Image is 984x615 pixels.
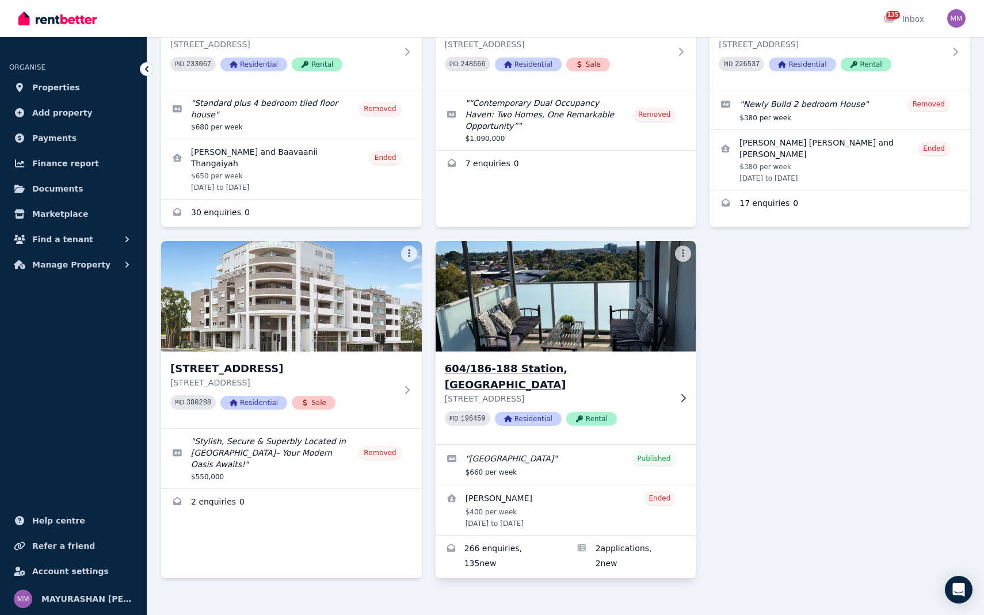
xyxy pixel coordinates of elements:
[495,412,562,426] span: Residential
[41,592,133,606] span: MAYURASHAN [PERSON_NAME]
[292,396,335,410] span: Sale
[436,536,566,578] a: Enquiries for 604/186-188 Station, Wentworthville
[9,534,138,557] a: Refer a friend
[170,361,396,377] h3: [STREET_ADDRESS]
[449,61,459,67] small: PID
[461,60,486,68] code: 248666
[32,207,88,221] span: Marketplace
[710,130,970,190] a: View details for Anura Colompura Dewage and Shyamali EdINADURA
[220,396,287,410] span: Residential
[32,81,80,94] span: Properties
[723,61,733,67] small: PID
[461,415,486,423] code: 196459
[9,203,138,226] a: Marketplace
[161,241,422,352] img: 604/186-188 Station St, Wentworthville
[436,151,696,178] a: Enquiries for 1 Targa Avenue, Dubbo
[161,90,422,139] a: Edit listing: Standard plus 4 bedroom tiled floor house
[32,258,110,272] span: Manage Property
[32,514,85,528] span: Help centre
[445,39,671,50] p: [STREET_ADDRESS]
[566,412,617,426] span: Rental
[14,590,32,608] img: MAYURASHAN MYLVAGANAM
[9,101,138,124] a: Add property
[18,10,97,27] img: RentBetter
[9,152,138,175] a: Finance report
[566,536,696,578] a: Applications for 604/186-188 Station, Wentworthville
[161,429,422,488] a: Edit listing: Stylish, Secure & Superbly Located in Wentworthville– Your Modern Oasis Awaits!
[220,58,287,71] span: Residential
[449,415,459,422] small: PID
[436,484,696,535] a: View details for Rajendiran Ramaiya
[9,76,138,99] a: Properties
[186,60,211,68] code: 233067
[32,232,93,246] span: Find a tenant
[841,58,891,71] span: Rental
[175,61,184,67] small: PID
[429,238,702,354] img: 604/186-188 Station, Wentworthville
[186,399,211,407] code: 380288
[292,58,342,71] span: Rental
[945,576,972,603] div: Open Intercom Messenger
[32,539,95,553] span: Refer a friend
[9,560,138,583] a: Account settings
[436,90,696,150] a: Edit listing: “Contemporary Dual Occupancy Haven: Two Homes, One Remarkable Opportunity”
[32,131,77,145] span: Payments
[566,58,610,71] span: Sale
[9,63,45,71] span: ORGANISE
[445,361,671,393] h3: 604/186-188 Station, [GEOGRAPHIC_DATA]
[675,246,691,262] button: More options
[9,177,138,200] a: Documents
[445,393,671,404] p: [STREET_ADDRESS]
[175,399,184,406] small: PID
[886,11,900,19] span: 135
[495,58,562,71] span: Residential
[170,377,396,388] p: [STREET_ADDRESS]
[401,246,417,262] button: More options
[9,228,138,251] button: Find a tenant
[32,564,109,578] span: Account settings
[32,156,99,170] span: Finance report
[436,445,696,484] a: Edit listing: Wentworthville Apartment
[735,60,760,68] code: 226537
[710,190,970,218] a: Enquiries for 9 Capstan Drive, Dubbo
[9,253,138,276] button: Manage Property
[9,127,138,150] a: Payments
[710,90,970,129] a: Edit listing: Newly Build 2 bedroom House
[161,241,422,428] a: 604/186-188 Station St, Wentworthville[STREET_ADDRESS][STREET_ADDRESS]PID 380288ResidentialSale
[161,200,422,227] a: Enquiries for 1 Targa Avenue, Dubbo
[769,58,836,71] span: Residential
[436,241,696,444] a: 604/186-188 Station, Wentworthville604/186-188 Station, [GEOGRAPHIC_DATA][STREET_ADDRESS]PID 1964...
[947,9,966,28] img: MAYURASHAN MYLVAGANAM
[161,139,422,199] a: View details for Dr.Logan Jeyaindran and Baavaanii Thangaiyah
[9,509,138,532] a: Help centre
[32,106,93,120] span: Add property
[884,13,924,25] div: Inbox
[161,489,422,517] a: Enquiries for 604/186-188 Station St, Wentworthville
[170,39,396,50] p: [STREET_ADDRESS]
[32,182,83,196] span: Documents
[719,39,945,50] p: [STREET_ADDRESS]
